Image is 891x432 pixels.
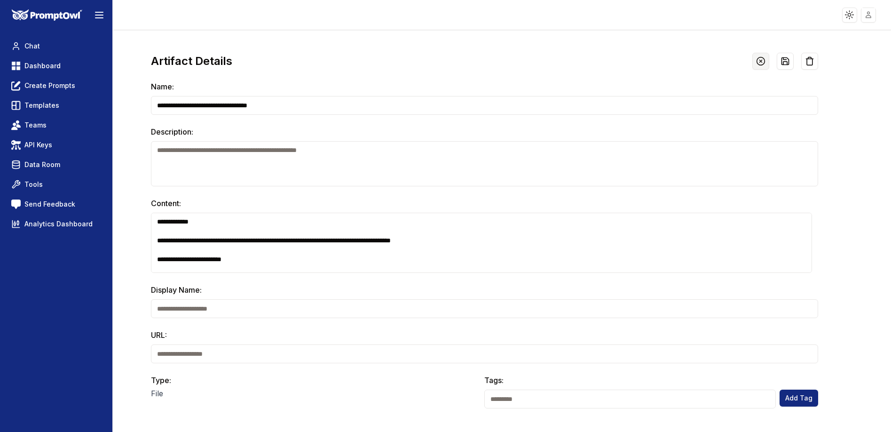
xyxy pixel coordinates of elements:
a: Chat [8,38,105,55]
label: Name: [151,82,174,91]
span: Create Prompts [24,81,75,90]
span: Dashboard [24,61,61,71]
span: Data Room [24,160,60,169]
a: Tools [8,176,105,193]
img: placeholder-user.jpg [862,8,875,22]
img: feedback [11,200,21,209]
label: Description: [151,127,193,136]
span: Teams [24,120,47,130]
button: Delete Artifact [801,53,818,70]
label: Display Name: [151,285,202,295]
h2: Artifact Details [151,54,232,69]
a: Create Prompts [8,77,105,94]
button: Save [777,53,794,70]
span: Tools [24,180,43,189]
a: Teams [8,117,105,134]
span: Analytics Dashboard [24,219,93,229]
button: Add Tag [780,390,818,407]
label: Content: [151,199,181,208]
a: Send Feedback [8,196,105,213]
a: Dashboard [8,57,105,74]
a: Templates [8,97,105,114]
span: Chat [24,41,40,51]
label: URL: [151,330,167,340]
a: API Keys [8,136,105,153]
p: file [151,388,484,399]
span: API Keys [24,140,52,150]
a: Data Room [8,156,105,173]
span: Send Feedback [24,200,75,209]
a: Analytics Dashboard [8,216,105,232]
img: PromptOwl [12,9,82,21]
label: Tags: [484,376,504,385]
label: Type: [151,376,171,385]
button: Cancel [752,53,769,70]
span: Templates [24,101,59,110]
